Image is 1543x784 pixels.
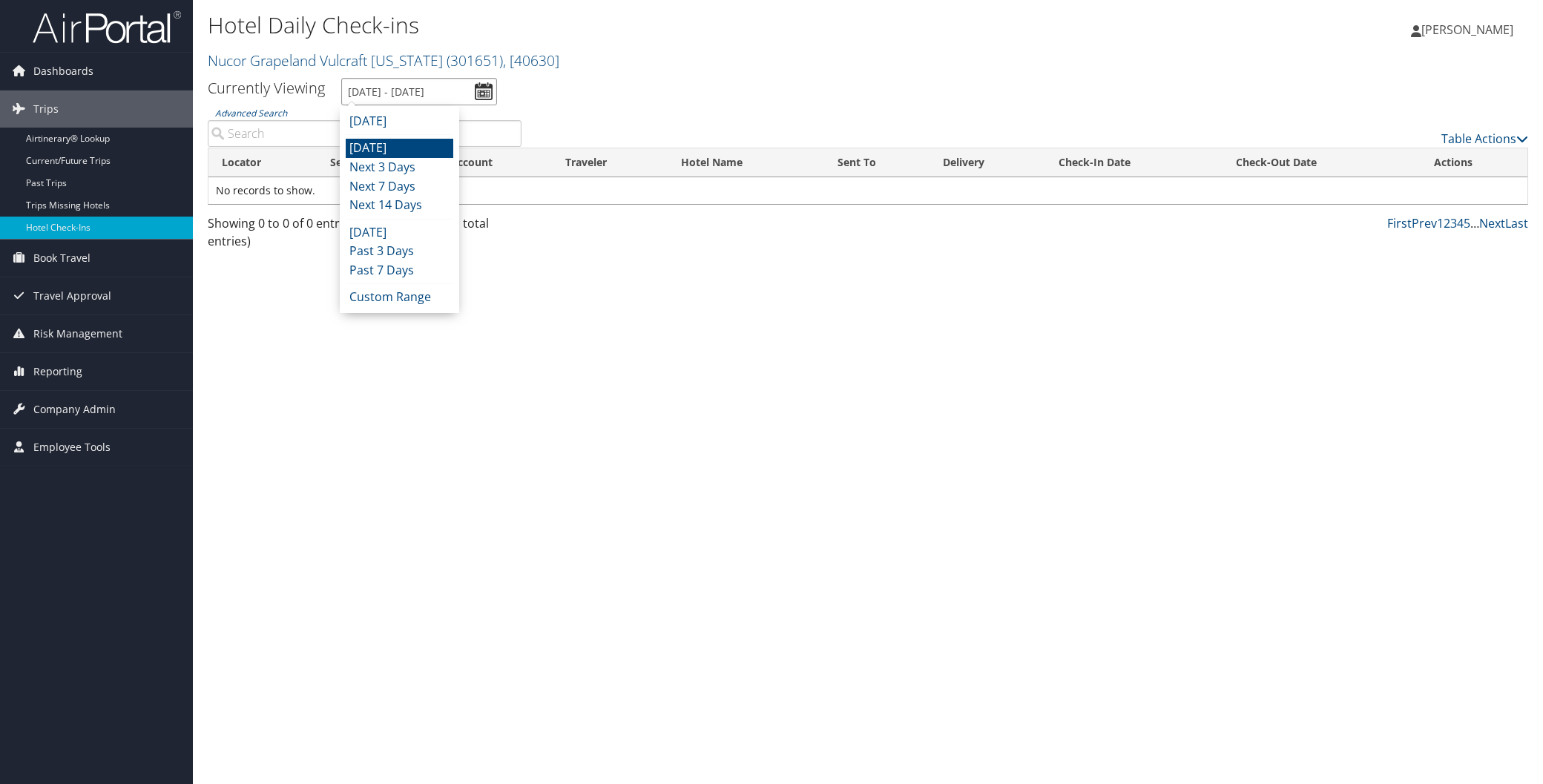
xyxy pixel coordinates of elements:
a: First [1387,215,1412,231]
a: Table Actions [1441,131,1528,147]
h3: Currently Viewing [208,78,325,98]
li: Next 14 Days [346,196,453,215]
h1: Hotel Daily Check-ins [208,10,1088,41]
a: 4 [1457,215,1464,231]
span: Book Travel [33,240,91,277]
li: Custom Range [346,288,453,307]
span: Company Admin [33,391,116,428]
div: Showing 0 to 0 of 0 entries (filtered from NaN total entries) [208,214,522,257]
a: Advanced Search [215,107,287,119]
a: 3 [1450,215,1457,231]
a: [PERSON_NAME] [1411,7,1528,52]
input: [DATE] - [DATE] [341,78,497,105]
th: Check-In Date: activate to sort column ascending [1045,148,1223,177]
span: ( 301651 ) [447,50,503,70]
span: [PERSON_NAME] [1421,22,1513,38]
th: Delivery: activate to sort column ascending [930,148,1045,177]
li: Past 7 Days [346,261,453,280]
th: Check-Out Date: activate to sort column ascending [1223,148,1421,177]
li: Next 3 Days [346,158,453,177]
span: Dashboards [33,53,93,90]
span: Travel Approval [33,277,111,314]
a: Prev [1412,215,1437,231]
span: Risk Management [33,315,122,352]
a: Last [1505,215,1528,231]
th: Actions [1421,148,1527,177]
input: Advanced Search [208,120,522,147]
span: Employee Tools [33,429,111,466]
a: 1 [1437,215,1444,231]
th: Locator: activate to sort column ascending [208,148,317,177]
li: Next 7 Days [346,177,453,197]
span: , [ 40630 ] [503,50,559,70]
li: Past 3 Days [346,242,453,261]
a: 5 [1464,215,1470,231]
a: Nucor Grapeland Vulcraft [US_STATE] [208,50,559,70]
span: … [1470,215,1479,231]
li: [DATE] [346,139,453,158]
img: airportal-logo.png [33,10,181,45]
li: [DATE] [346,223,453,243]
th: Sent To: activate to sort column ascending [824,148,930,177]
a: Next [1479,215,1505,231]
a: 2 [1444,215,1450,231]
th: Traveler: activate to sort column ascending [552,148,668,177]
th: Account: activate to sort column ascending [437,148,552,177]
th: Hotel Name: activate to sort column ascending [668,148,824,177]
span: Reporting [33,353,82,390]
td: No records to show. [208,177,1527,204]
span: Trips [33,90,59,128]
li: [DATE] [346,112,453,131]
th: Segment: activate to sort column ascending [317,148,437,177]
